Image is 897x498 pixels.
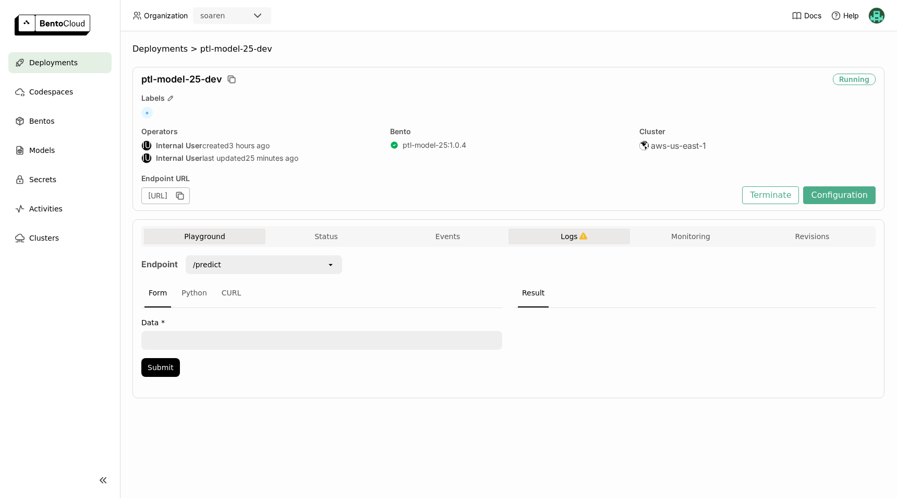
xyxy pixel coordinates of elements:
button: Status [265,229,387,244]
input: Selected soaren. [226,11,227,21]
div: Labels [141,93,876,103]
div: Operators [141,127,378,136]
button: Configuration [803,186,876,204]
div: IU [142,141,151,150]
a: ptl-model-25:1.0.4 [403,140,466,150]
strong: Internal User [156,141,202,150]
a: Codespaces [8,81,112,102]
nav: Breadcrumbs navigation [132,44,884,54]
strong: Endpoint [141,259,178,269]
a: Activities [8,198,112,219]
span: ptl-model-25-dev [200,44,272,54]
span: Codespaces [29,86,73,98]
img: Nhan Le [869,8,884,23]
div: /predict [193,259,221,270]
button: Events [387,229,508,244]
div: Internal User [141,153,152,163]
div: last updated [141,153,378,163]
button: Monitoring [630,229,751,244]
span: Bentos [29,115,54,127]
div: [URL] [141,187,190,204]
span: + [141,107,153,118]
button: Submit [141,358,180,377]
div: CURL [217,279,246,307]
span: Docs [804,11,821,20]
a: Bentos [8,111,112,132]
div: Help [831,10,859,21]
input: Selected /predict. [222,259,223,270]
svg: open [326,260,335,269]
span: Organization [144,11,188,20]
div: Form [144,279,171,307]
button: Terminate [742,186,799,204]
span: Clusters [29,232,59,244]
span: 3 hours ago [229,141,270,150]
div: soaren [200,10,225,21]
div: IU [142,153,151,163]
span: aws-us-east-1 [651,140,706,151]
span: Secrets [29,173,56,186]
div: created [141,140,378,151]
div: Endpoint URL [141,174,737,183]
a: Docs [792,10,821,21]
span: > [188,44,200,54]
div: Internal User [141,140,152,151]
a: Deployments [8,52,112,73]
div: Bento [390,127,626,136]
img: logo [15,15,90,35]
span: Help [843,11,859,20]
a: Clusters [8,228,112,248]
div: Result [518,279,549,307]
span: Logs [561,232,577,241]
span: ptl-model-25-dev [141,74,222,85]
span: 25 minutes ago [246,153,298,163]
div: Cluster [639,127,876,136]
span: Deployments [29,56,78,69]
button: Revisions [751,229,873,244]
span: Activities [29,203,63,215]
button: Playground [144,229,265,244]
div: Running [833,74,876,85]
strong: Internal User [156,153,202,163]
span: Deployments [132,44,188,54]
label: Data * [141,318,502,327]
span: Models [29,144,55,157]
a: Secrets [8,169,112,190]
div: Python [177,279,211,307]
a: Models [8,140,112,161]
